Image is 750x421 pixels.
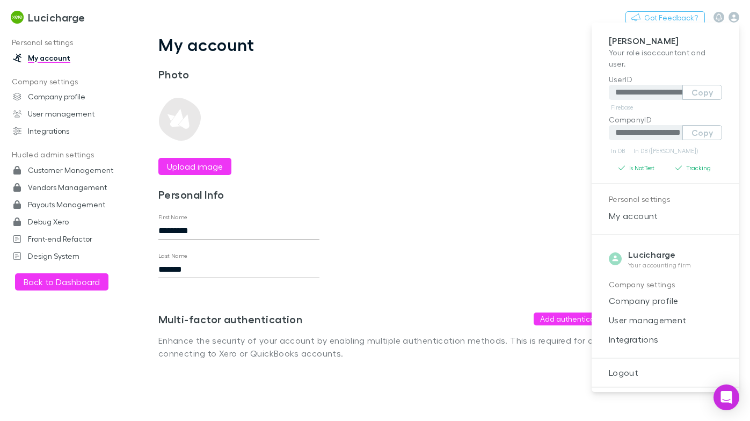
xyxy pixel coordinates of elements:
button: Tracking [666,162,723,175]
div: Open Intercom Messenger [713,384,739,410]
p: Company settings [609,278,722,292]
a: In DB ([PERSON_NAME]) [631,144,700,157]
span: Company profile [600,294,731,307]
a: Firebase [609,101,635,114]
span: Integrations [600,333,731,346]
p: CompanyID [609,114,722,125]
strong: Lucicharge [628,249,676,260]
a: In DB [609,144,627,157]
span: Logout [600,366,731,379]
p: [PERSON_NAME] [609,35,722,47]
p: Your accounting firm [628,261,691,270]
p: Personal settings [609,193,722,206]
span: User management [600,314,731,326]
span: My account [600,209,731,222]
p: UserID [609,74,722,85]
button: Is NotTest [609,162,666,175]
p: Your role is accountant and user . [609,47,722,69]
button: Copy [682,85,722,100]
button: Copy [682,125,722,140]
